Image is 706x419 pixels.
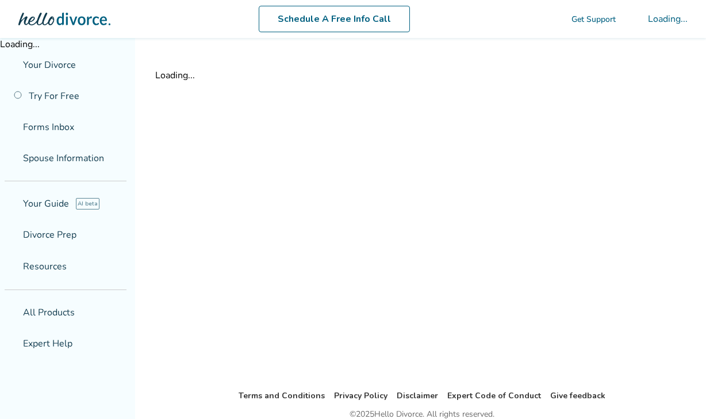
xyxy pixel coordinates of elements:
[23,121,74,134] span: Forms Inbox
[625,12,639,26] span: shopping_cart
[7,308,16,317] span: shopping_basket
[7,154,16,163] span: people
[7,339,16,348] span: groups
[447,390,536,401] a: Expert Code of Conduct
[397,389,438,403] li: Disclaimer
[558,14,567,24] span: phone_in_talk
[261,6,408,32] a: Schedule A Free Info Call
[7,60,16,70] span: flag_2
[7,262,16,271] span: menu_book
[7,199,16,208] span: explore
[7,230,16,239] span: list_alt_check
[545,389,598,403] li: Give feedback
[571,14,616,25] span: Get Support
[155,69,689,82] div: Loading...
[76,198,98,209] span: AI beta
[245,390,327,401] a: Terms and Conditions
[7,123,16,132] span: inbox
[336,390,388,401] a: Privacy Policy
[106,260,120,273] span: expand_more
[558,14,616,25] a: phone_in_talkGet Support
[648,13,688,25] div: Loading...
[7,260,67,273] span: Resources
